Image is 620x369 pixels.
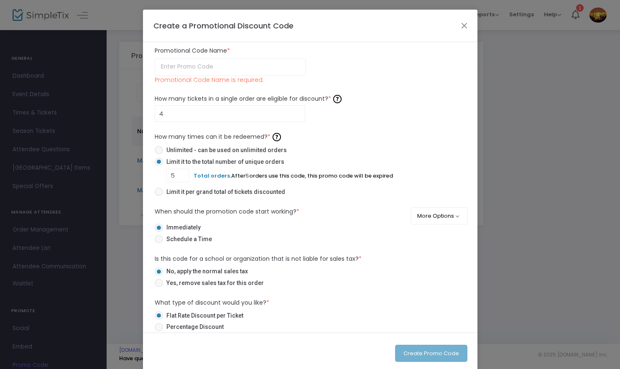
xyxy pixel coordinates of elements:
[333,95,342,103] img: question-mark
[163,223,201,232] span: Immediately
[155,76,264,84] p: Promotional Code Name is required.
[155,254,362,263] span: Is this code for a school or organization that is not liable for sales tax?
[155,207,299,216] label: When should the promotion code start working?
[163,146,287,155] span: Unlimited - can be used on unlimited orders
[194,172,393,180] span: After orders use this code, this promo code will be expired
[273,133,281,141] img: question-mark
[245,172,249,180] span: 5
[163,279,264,288] span: Yes, remove sales tax for this order
[153,20,293,31] h4: Create a Promotional Discount Code
[163,311,243,320] span: Flat Rate Discount per Ticket
[163,235,212,244] span: Schedule a Time
[163,188,285,196] span: Limit it per grand total of tickets discounted
[459,20,469,31] button: Close
[155,298,269,307] label: What type of discount would you like?
[155,132,283,141] span: How many times can it be redeemed?
[155,92,466,105] label: How many tickets in a single order are eligible for discount?
[411,207,468,224] button: More Options
[155,46,306,55] label: Promotional Code Name
[155,59,306,76] input: Enter Promo Code
[163,323,224,331] span: Percentage Discount
[163,267,248,276] span: No, apply the normal sales tax
[194,172,231,180] span: Total orders.
[163,158,284,166] span: Limit it to the total number of unique orders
